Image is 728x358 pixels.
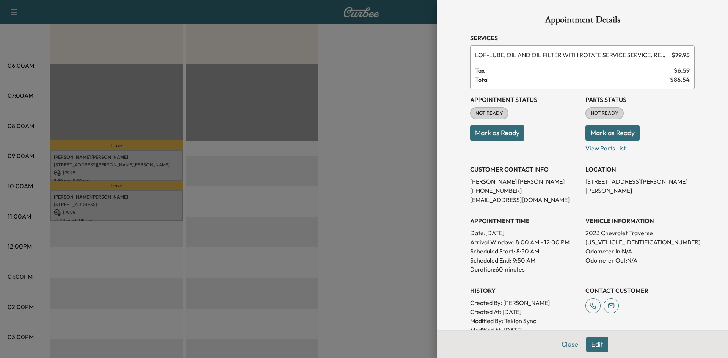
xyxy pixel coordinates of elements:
p: Modified By : Tekion Sync [470,316,579,325]
button: Edit [586,337,608,352]
h3: History [470,286,579,295]
h3: Parts Status [585,95,695,104]
h3: Services [470,33,695,42]
p: Modified At : [DATE] [470,325,579,335]
span: Total [475,75,670,84]
h3: APPOINTMENT TIME [470,216,579,225]
p: 9:50 AM [513,256,535,265]
p: View Parts List [585,141,695,153]
p: Arrival Window: [470,238,579,247]
span: $ 79.95 [672,50,690,59]
p: Created By : [PERSON_NAME] [470,298,579,307]
span: LUBE, OIL AND OIL FILTER WITH ROTATE SERVICE SERVICE. RESET OIL LIFE MONITOR. HAZARDOUS WASTE FEE... [475,50,668,59]
p: Odometer In: N/A [585,247,695,256]
span: NOT READY [586,109,623,117]
h3: CUSTOMER CONTACT INFO [470,165,579,174]
p: [EMAIL_ADDRESS][DOMAIN_NAME] [470,195,579,204]
h3: Appointment Status [470,95,579,104]
h3: LOCATION [585,165,695,174]
p: 8:50 AM [516,247,539,256]
button: Close [557,337,583,352]
p: Date: [DATE] [470,228,579,238]
span: $ 6.59 [674,66,690,75]
p: [PERSON_NAME] [PERSON_NAME] [470,177,579,186]
span: Tax [475,66,674,75]
span: $ 86.54 [670,75,690,84]
p: Odometer Out: N/A [585,256,695,265]
p: [US_VEHICLE_IDENTIFICATION_NUMBER] [585,238,695,247]
h1: Appointment Details [470,15,695,27]
button: Mark as Ready [585,125,640,141]
p: Duration: 60 minutes [470,265,579,274]
p: [PHONE_NUMBER] [470,186,579,195]
p: Scheduled End: [470,256,511,265]
h3: VEHICLE INFORMATION [585,216,695,225]
p: Created At : [DATE] [470,307,579,316]
p: Scheduled Start: [470,247,515,256]
span: 8:00 AM - 12:00 PM [516,238,570,247]
p: [STREET_ADDRESS][PERSON_NAME][PERSON_NAME] [585,177,695,195]
button: Mark as Ready [470,125,524,141]
h3: CONTACT CUSTOMER [585,286,695,295]
p: 2023 Chevrolet Traverse [585,228,695,238]
span: NOT READY [471,109,508,117]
